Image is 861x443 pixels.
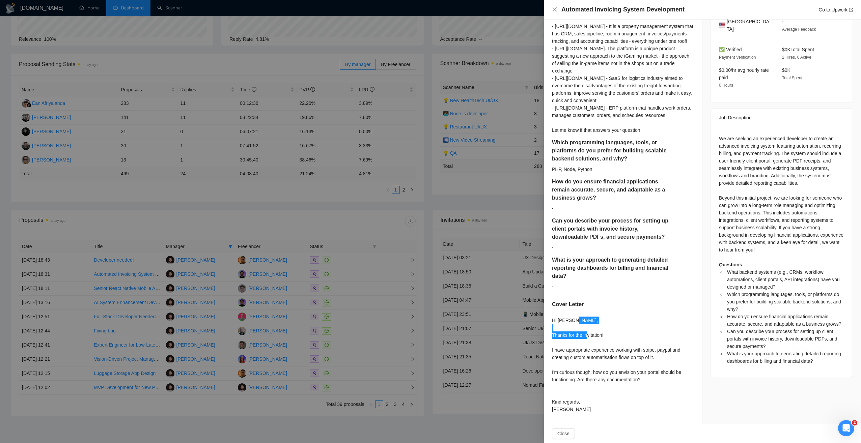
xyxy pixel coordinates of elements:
[782,47,814,52] span: $0K Total Spent
[818,7,853,12] a: Go to Upworkexport
[552,178,673,202] h5: How do you ensure financial applications remain accurate, secure, and adaptable as a business grows?
[782,76,802,80] span: Total Spent
[727,314,841,327] span: How do you ensure financial applications remain accurate, secure, and adaptable as a business grows?
[552,317,694,413] div: Hi [PERSON_NAME], Thanks for the invitation! I have appropriate experience working with stripe, p...
[727,269,840,290] span: What backend systems (e.g., CRMs, workflow automations, client portals, API integrations) have yo...
[849,8,853,12] span: export
[552,283,694,290] div: -
[552,166,694,173] div: PHP, Node, Python
[552,7,557,12] button: Close
[719,83,733,88] span: 0 Hours
[719,55,756,60] span: Payment Verification
[552,139,673,163] h5: Which programming languages, tools, or platforms do you prefer for building scalable backend solu...
[719,47,742,52] span: ✅ Verified
[727,329,837,349] span: Can you describe your process for setting up client portals with invoice history, downloadable PD...
[719,67,769,80] span: $0.00/hr avg hourly rate paid
[552,7,557,12] span: close
[557,430,570,437] span: Close
[719,109,844,127] div: Job Description
[552,256,673,280] h5: What is your approach to generating detailed reporting dashboards for billing and financial data?
[719,262,744,267] strong: Questions:
[719,135,844,365] div: We are seeking an experienced developer to create an advanced invoicing system featuring automati...
[552,217,673,241] h5: Can you describe your process for setting up client portals with invoice history, downloadable PD...
[552,300,584,308] h5: Cover Letter
[561,5,685,14] h4: Automated Invoicing System Development
[838,420,854,436] iframe: Intercom live chat
[782,19,784,24] span: -
[719,34,720,39] span: -
[552,0,694,134] div: I'm not sure I understand the question. I developed a lot of custom software, here are some examp...
[782,27,816,32] span: Average Feedback
[552,244,694,251] div: -
[552,205,694,212] div: -
[719,22,725,29] img: 🇺🇸
[727,351,841,364] span: What is your approach to generating detailed reporting dashboards for billing and financial data?
[782,55,811,60] span: 2 Hires, 0 Active
[852,420,857,425] span: 2
[782,67,790,73] span: $0K
[727,292,841,312] span: Which programming languages, tools, or platforms do you prefer for building scalable backend solu...
[727,18,771,33] span: [GEOGRAPHIC_DATA]
[552,428,575,439] button: Close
